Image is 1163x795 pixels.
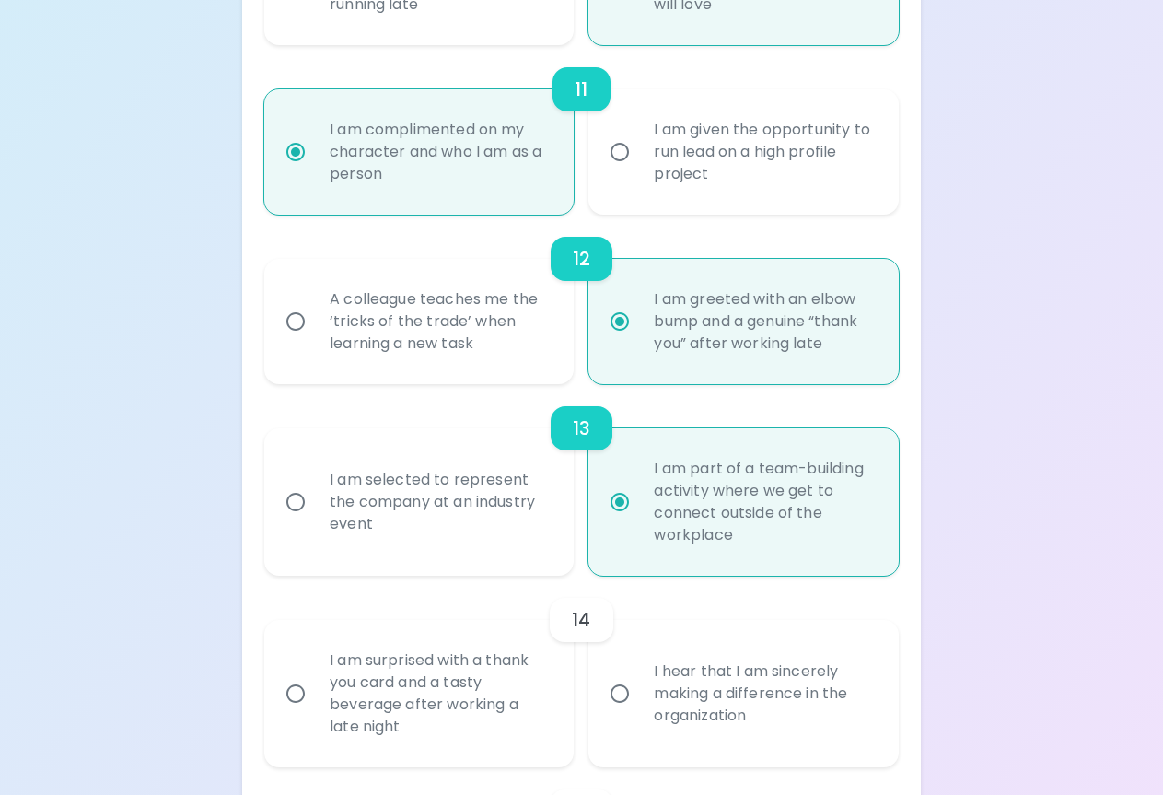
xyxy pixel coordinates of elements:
[639,638,888,749] div: I hear that I am sincerely making a difference in the organization
[315,627,564,760] div: I am surprised with a thank you card and a tasty beverage after working a late night
[264,45,899,215] div: choice-group-check
[639,266,888,377] div: I am greeted with an elbow bump and a genuine “thank you” after working late
[264,215,899,384] div: choice-group-check
[315,447,564,557] div: I am selected to represent the company at an industry event
[264,576,899,767] div: choice-group-check
[639,436,888,568] div: I am part of a team-building activity where we get to connect outside of the workplace
[575,75,587,104] h6: 11
[315,97,564,207] div: I am complimented on my character and who I am as a person
[315,266,564,377] div: A colleague teaches me the ‘tricks of the trade’ when learning a new task
[264,384,899,576] div: choice-group-check
[639,97,888,207] div: I am given the opportunity to run lead on a high profile project
[572,605,590,635] h6: 14
[573,244,590,274] h6: 12
[573,414,590,443] h6: 13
